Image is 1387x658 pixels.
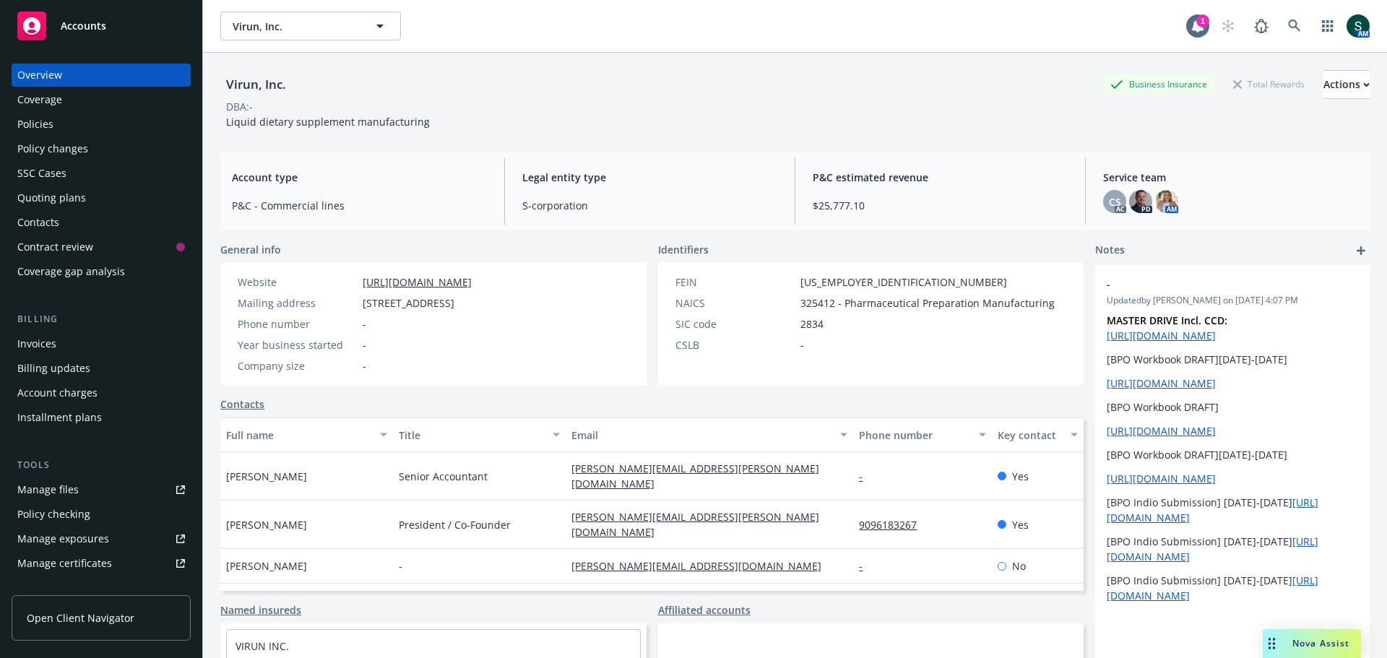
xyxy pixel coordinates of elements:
[226,115,430,129] span: Liquid dietary supplement manufacturing
[12,576,191,599] a: Manage claims
[571,559,833,573] a: [PERSON_NAME][EMAIL_ADDRESS][DOMAIN_NAME]
[17,88,62,111] div: Coverage
[226,428,371,443] div: Full name
[12,260,191,283] a: Coverage gap analysis
[17,552,112,575] div: Manage certificates
[399,558,402,573] span: -
[1103,75,1214,93] div: Business Insurance
[238,358,357,373] div: Company size
[1214,12,1243,40] a: Start snowing
[522,170,777,185] span: Legal entity type
[1107,534,1358,564] p: [BPO Indio Submission] [DATE]-[DATE]
[1107,352,1358,367] p: [BPO Workbook DRAFT][DATE]-[DATE]
[1107,447,1358,462] p: [BPO Workbook DRAFT][DATE]-[DATE]
[1347,14,1370,38] img: photo
[220,75,292,94] div: Virun, Inc.
[859,428,969,443] div: Phone number
[12,137,191,160] a: Policy changes
[220,417,393,452] button: Full name
[220,242,281,257] span: General info
[853,417,991,452] button: Phone number
[220,12,401,40] button: Virun, Inc.
[1107,294,1358,307] span: Updated by [PERSON_NAME] on [DATE] 4:07 PM
[813,198,1068,213] span: $25,777.10
[571,510,819,539] a: [PERSON_NAME][EMAIL_ADDRESS][PERSON_NAME][DOMAIN_NAME]
[12,552,191,575] a: Manage certificates
[232,198,487,213] span: P&C - Commercial lines
[522,198,777,213] span: S-corporation
[12,527,191,550] span: Manage exposures
[859,559,874,573] a: -
[1323,71,1370,98] div: Actions
[17,64,62,87] div: Overview
[226,469,307,484] span: [PERSON_NAME]
[12,113,191,136] a: Policies
[571,462,819,490] a: [PERSON_NAME][EMAIL_ADDRESS][PERSON_NAME][DOMAIN_NAME]
[12,64,191,87] a: Overview
[220,602,301,618] a: Named insureds
[17,260,125,283] div: Coverage gap analysis
[12,211,191,234] a: Contacts
[17,235,93,259] div: Contract review
[1226,75,1312,93] div: Total Rewards
[12,162,191,185] a: SSC Cases
[399,469,488,484] span: Senior Accountant
[1196,14,1209,27] div: 1
[226,99,253,114] div: DBA: -
[1103,170,1358,185] span: Service team
[859,469,874,483] a: -
[658,602,751,618] a: Affiliated accounts
[675,316,795,332] div: SIC code
[1292,637,1349,649] span: Nova Assist
[800,337,804,352] span: -
[17,137,88,160] div: Policy changes
[17,113,53,136] div: Policies
[238,316,357,332] div: Phone number
[17,576,90,599] div: Manage claims
[800,316,824,332] span: 2834
[12,381,191,404] a: Account charges
[1107,424,1216,438] a: [URL][DOMAIN_NAME]
[61,20,106,32] span: Accounts
[12,235,191,259] a: Contract review
[1012,558,1026,573] span: No
[571,428,831,443] div: Email
[12,6,191,46] a: Accounts
[363,275,472,289] a: [URL][DOMAIN_NAME]
[1263,629,1361,658] button: Nova Assist
[12,357,191,380] a: Billing updates
[12,332,191,355] a: Invoices
[17,503,90,526] div: Policy checking
[399,428,544,443] div: Title
[1095,265,1370,615] div: -Updatedby [PERSON_NAME] on [DATE] 4:07 PMMASTER DRIVE Incl. CCD: [URL][DOMAIN_NAME][BPO Workbook...
[1095,242,1125,259] span: Notes
[17,406,102,429] div: Installment plans
[1129,190,1152,213] img: photo
[1352,242,1370,259] a: add
[859,518,928,532] a: 9096183267
[399,517,511,532] span: President / Co-Founder
[12,406,191,429] a: Installment plans
[675,295,795,311] div: NAICS
[658,242,709,257] span: Identifiers
[1107,277,1321,292] span: -
[220,397,264,412] a: Contacts
[1107,376,1216,390] a: [URL][DOMAIN_NAME]
[1012,517,1029,532] span: Yes
[675,337,795,352] div: CSLB
[675,274,795,290] div: FEIN
[800,274,1007,290] span: [US_EMPLOYER_IDENTIFICATION_NUMBER]
[17,332,56,355] div: Invoices
[992,417,1084,452] button: Key contact
[238,274,357,290] div: Website
[1107,573,1358,603] p: [BPO Indio Submission] [DATE]-[DATE]
[27,610,134,625] span: Open Client Navigator
[12,478,191,501] a: Manage files
[363,337,366,352] span: -
[1109,194,1121,209] span: CS
[17,381,98,404] div: Account charges
[1107,472,1216,485] a: [URL][DOMAIN_NAME]
[393,417,566,452] button: Title
[1107,313,1227,327] strong: MASTER DRIVE Incl. CCD:
[800,295,1055,311] span: 325412 - Pharmaceutical Preparation Manufacturing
